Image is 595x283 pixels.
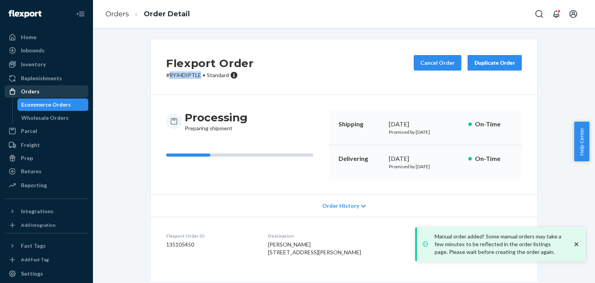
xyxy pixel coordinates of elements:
[144,10,190,18] a: Order Detail
[268,241,361,255] span: [PERSON_NAME] [STREET_ADDRESS][PERSON_NAME]
[5,152,88,164] a: Prep
[21,88,40,95] div: Orders
[21,127,37,135] div: Parcel
[468,55,522,71] button: Duplicate Order
[21,74,62,82] div: Replenishments
[185,110,248,132] div: Preparing shipment
[5,179,88,192] a: Reporting
[73,6,88,22] button: Close Navigation
[21,270,43,278] div: Settings
[9,10,41,18] img: Flexport logo
[166,241,256,248] dd: 135105450
[549,6,564,22] button: Open notifications
[21,222,55,228] div: Add Integration
[5,58,88,71] a: Inventory
[166,233,256,239] dt: Flexport Order ID
[17,98,89,111] a: Ecommerce Orders
[21,181,47,189] div: Reporting
[5,85,88,98] a: Orders
[21,60,46,68] div: Inventory
[435,233,565,256] p: Manual order added! Some manual orders may take a few minutes to be reflected in the order listin...
[339,154,383,163] p: Delivering
[21,47,45,54] div: Inbounds
[166,55,254,71] h2: Flexport Order
[5,221,88,230] a: Add Integration
[185,110,248,124] h3: Processing
[5,72,88,85] a: Replenishments
[322,202,359,210] span: Order History
[21,101,71,109] div: Ecommerce Orders
[339,120,383,129] p: Shipping
[5,139,88,151] a: Freight
[5,240,88,252] button: Fast Tags
[207,72,229,78] span: Standard
[5,31,88,43] a: Home
[389,129,462,135] p: Promised by [DATE]
[5,255,88,264] a: Add Fast Tag
[5,205,88,217] button: Integrations
[5,165,88,178] a: Returns
[574,122,589,161] button: Help Center
[99,3,196,26] ol: breadcrumbs
[475,154,512,163] p: On-Time
[5,267,88,280] a: Settings
[389,120,462,129] div: [DATE]
[268,233,412,239] dt: Destination
[105,10,129,18] a: Orders
[21,207,53,215] div: Integrations
[531,6,547,22] button: Open Search Box
[21,167,41,175] div: Returns
[474,59,515,67] div: Duplicate Order
[21,114,69,122] div: Wholesale Orders
[203,72,205,78] span: •
[566,6,581,22] button: Open account menu
[17,112,89,124] a: Wholesale Orders
[5,125,88,137] a: Parcel
[21,33,36,41] div: Home
[21,256,49,263] div: Add Fast Tag
[389,154,462,163] div: [DATE]
[5,44,88,57] a: Inbounds
[475,120,512,129] p: On-Time
[21,154,33,162] div: Prep
[21,242,46,250] div: Fast Tags
[389,163,462,170] p: Promised by [DATE]
[414,55,461,71] button: Cancel Order
[166,71,254,79] p: # RYIHDIPTLE
[573,240,580,248] svg: close toast
[21,141,40,149] div: Freight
